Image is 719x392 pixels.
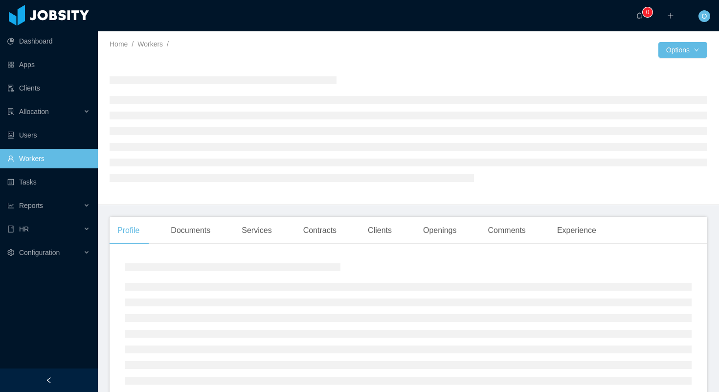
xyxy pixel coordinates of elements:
[480,217,534,244] div: Comments
[19,108,49,115] span: Allocation
[7,108,14,115] i: icon: solution
[7,172,90,192] a: icon: profileTasks
[7,31,90,51] a: icon: pie-chartDashboard
[19,249,60,256] span: Configuration
[234,217,279,244] div: Services
[415,217,465,244] div: Openings
[7,249,14,256] i: icon: setting
[643,7,652,17] sup: 0
[636,12,643,19] i: icon: bell
[667,12,674,19] i: icon: plus
[167,40,169,48] span: /
[7,149,90,168] a: icon: userWorkers
[360,217,400,244] div: Clients
[19,202,43,209] span: Reports
[7,125,90,145] a: icon: robotUsers
[702,10,707,22] span: O
[7,202,14,209] i: icon: line-chart
[132,40,134,48] span: /
[110,40,128,48] a: Home
[19,225,29,233] span: HR
[163,217,218,244] div: Documents
[7,226,14,232] i: icon: book
[549,217,604,244] div: Experience
[658,42,707,58] button: Optionsicon: down
[110,217,147,244] div: Profile
[7,78,90,98] a: icon: auditClients
[295,217,344,244] div: Contracts
[137,40,163,48] a: Workers
[7,55,90,74] a: icon: appstoreApps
